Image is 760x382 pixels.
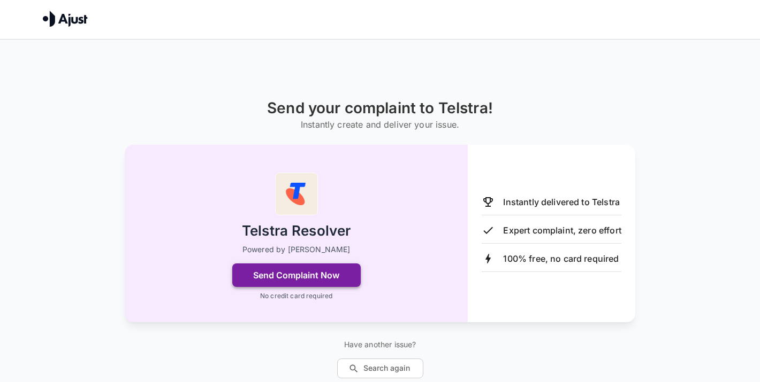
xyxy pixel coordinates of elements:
h1: Send your complaint to Telstra! [267,99,493,117]
p: No credit card required [260,291,332,301]
img: Telstra [275,173,318,215]
h6: Instantly create and deliver your issue. [267,117,493,132]
p: Have another issue? [337,339,423,350]
p: Expert complaint, zero effort [503,224,621,237]
button: Send Complaint Now [232,263,361,287]
button: Search again [337,358,423,378]
p: 100% free, no card required [503,252,619,265]
h2: Telstra Resolver [242,222,351,240]
p: Instantly delivered to Telstra [503,196,620,208]
p: Powered by [PERSON_NAME] [242,244,351,255]
img: Ajust [43,11,88,27]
